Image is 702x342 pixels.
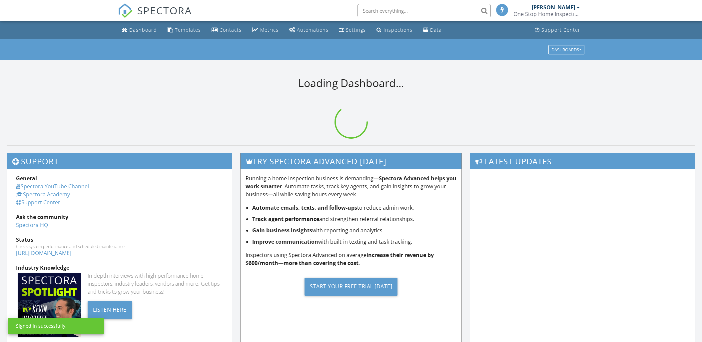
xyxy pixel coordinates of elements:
[250,24,281,36] a: Metrics
[88,301,132,319] div: Listen Here
[129,27,157,33] div: Dashboard
[252,226,456,234] li: with reporting and analytics.
[119,24,160,36] a: Dashboard
[470,153,695,169] h3: Latest Updates
[137,3,192,17] span: SPECTORA
[287,24,331,36] a: Automations (Basic)
[246,272,456,301] a: Start Your Free Trial [DATE]
[16,175,37,182] strong: General
[118,3,133,18] img: The Best Home Inspection Software - Spectora
[7,153,232,169] h3: Support
[260,27,279,33] div: Metrics
[541,27,580,33] div: Support Center
[246,174,456,198] p: Running a home inspection business is demanding— . Automate tasks, track key agents, and gain ins...
[252,204,357,211] strong: Automate emails, texts, and follow-ups
[220,27,242,33] div: Contacts
[337,24,368,36] a: Settings
[16,244,223,249] div: Check system performance and scheduled maintenance.
[16,183,89,190] a: Spectora YouTube Channel
[16,236,223,244] div: Status
[118,9,192,23] a: SPECTORA
[241,153,461,169] h3: Try spectora advanced [DATE]
[252,238,318,245] strong: Improve communication
[16,191,70,198] a: Spectora Academy
[175,27,201,33] div: Templates
[16,249,71,257] a: [URL][DOMAIN_NAME]
[532,24,583,36] a: Support Center
[16,323,67,329] div: Signed in successfully.
[209,24,244,36] a: Contacts
[305,278,397,296] div: Start Your Free Trial [DATE]
[246,251,434,267] strong: increase their revenue by $600/month—more than covering the cost
[246,251,456,267] p: Inspectors using Spectora Advanced on average .
[16,221,48,229] a: Spectora HQ
[430,27,442,33] div: Data
[532,4,575,11] div: [PERSON_NAME]
[297,27,329,33] div: Automations
[252,227,312,234] strong: Gain business insights
[551,47,581,52] div: Dashboards
[165,24,204,36] a: Templates
[383,27,412,33] div: Inspections
[374,24,415,36] a: Inspections
[513,11,580,17] div: One Stop Home Inspections & Const.
[246,175,456,190] strong: Spectora Advanced helps you work smarter
[252,215,456,223] li: and strengthen referral relationships.
[16,199,60,206] a: Support Center
[88,272,223,296] div: In-depth interviews with high-performance home inspectors, industry leaders, vendors and more. Ge...
[16,264,223,272] div: Industry Knowledge
[420,24,444,36] a: Data
[252,204,456,212] li: to reduce admin work.
[18,273,81,337] img: Spectoraspolightmain
[346,27,366,33] div: Settings
[88,306,132,313] a: Listen Here
[357,4,491,17] input: Search everything...
[548,45,584,54] button: Dashboards
[252,238,456,246] li: with built-in texting and task tracking.
[252,215,319,223] strong: Track agent performance
[16,213,223,221] div: Ask the community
